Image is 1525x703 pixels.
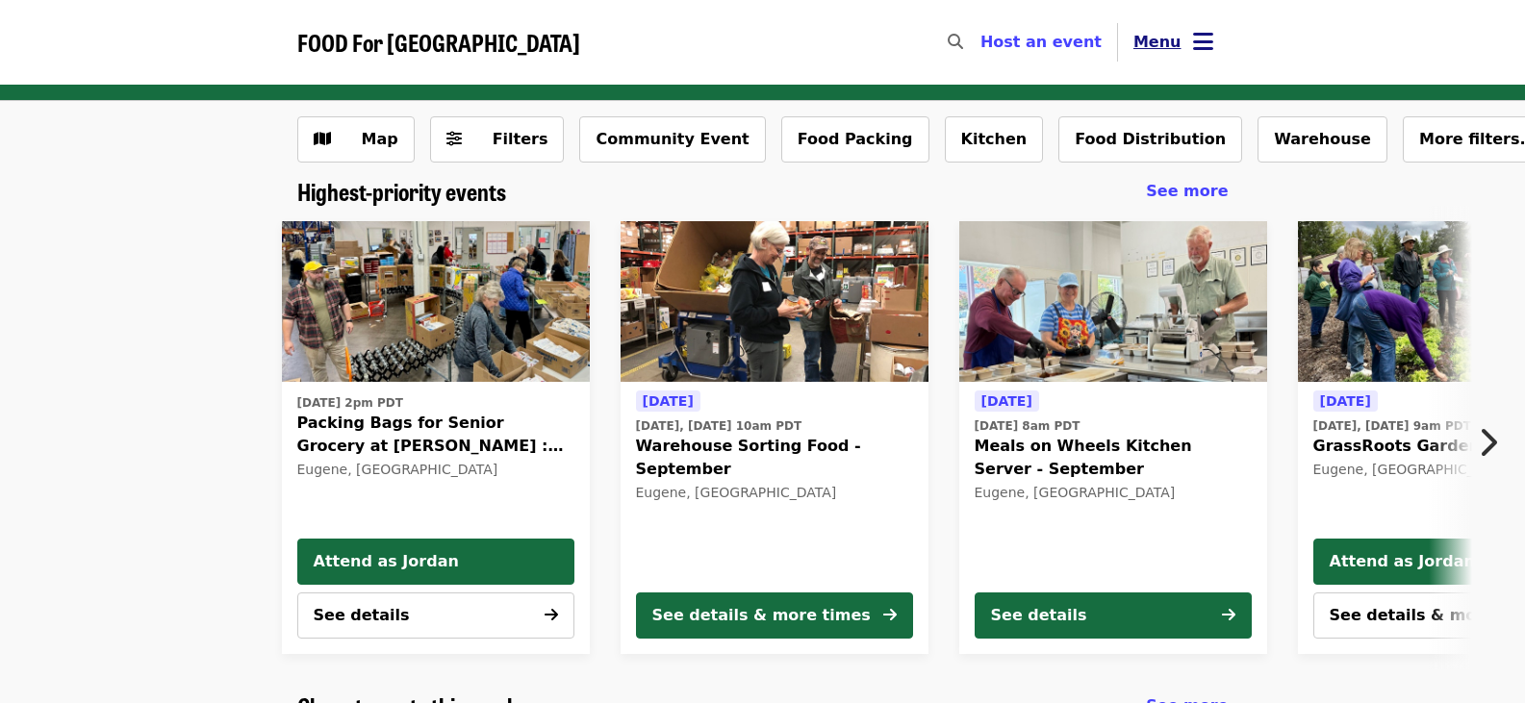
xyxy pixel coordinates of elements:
span: Attend as Jordan [314,550,558,573]
button: Warehouse [1258,116,1387,163]
img: Warehouse Sorting Food - September organized by FOOD For Lane County [621,221,928,383]
time: [DATE], [DATE] 10am PDT [636,417,802,435]
a: Highest-priority events [297,178,506,206]
button: Food Distribution [1058,116,1242,163]
i: map icon [314,130,331,148]
div: See details [991,604,1087,627]
button: Filters (0 selected) [430,116,565,163]
button: Attend as Jordan [297,539,574,585]
span: Map [362,130,398,148]
a: Host an event [980,33,1102,51]
a: See more [1146,180,1228,203]
button: Show map view [297,116,415,163]
span: [DATE] [643,393,694,409]
div: Highest-priority events [282,178,1244,206]
a: See details for "Packing Bags for Senior Grocery at Bailey Hill : October" [297,389,574,482]
button: See details & more times [636,592,913,639]
div: See details & more times [652,604,871,627]
i: arrow-right icon [545,606,558,624]
i: search icon [948,33,963,51]
button: Community Event [579,116,765,163]
span: Highest-priority events [297,174,506,208]
span: Filters [493,130,548,148]
span: Meals on Wheels Kitchen Server - September [975,435,1252,481]
time: [DATE], [DATE] 9am PDT [1313,417,1471,435]
time: [DATE] 8am PDT [975,417,1080,435]
span: Packing Bags for Senior Grocery at [PERSON_NAME] : October [297,412,574,458]
button: Kitchen [945,116,1044,163]
button: Next item [1461,415,1525,469]
input: Search [975,19,990,65]
span: Warehouse Sorting Food - September [636,435,913,481]
time: [DATE] 2pm PDT [297,394,403,412]
span: Menu [1133,33,1182,51]
a: FOOD For [GEOGRAPHIC_DATA] [297,29,580,57]
button: See details [297,592,574,639]
div: Eugene, [GEOGRAPHIC_DATA] [975,485,1252,501]
a: Packing Bags for Senior Grocery at Bailey Hill : October [282,221,590,383]
i: arrow-right icon [1222,606,1235,624]
span: [DATE] [981,393,1032,409]
i: arrow-right icon [883,606,897,624]
span: See details [314,606,410,624]
div: Eugene, [GEOGRAPHIC_DATA] [636,485,913,501]
i: bars icon [1193,28,1213,56]
span: See more [1146,182,1228,200]
div: Eugene, [GEOGRAPHIC_DATA] [297,462,574,478]
button: See details [975,592,1252,639]
a: See details for "Meals on Wheels Kitchen Server - September" [959,221,1267,654]
img: Meals on Wheels Kitchen Server - September organized by FOOD For Lane County [959,221,1267,383]
img: Packing Bags for Senior Grocery at Bailey Hill : October organized by FOOD For Lane County [282,221,590,383]
i: sliders-h icon [446,130,462,148]
i: chevron-right icon [1478,424,1497,461]
button: Toggle account menu [1118,19,1229,65]
span: FOOD For [GEOGRAPHIC_DATA] [297,25,580,59]
button: Food Packing [781,116,929,163]
a: See details for "Warehouse Sorting Food - September" [621,221,928,654]
span: [DATE] [1320,393,1371,409]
